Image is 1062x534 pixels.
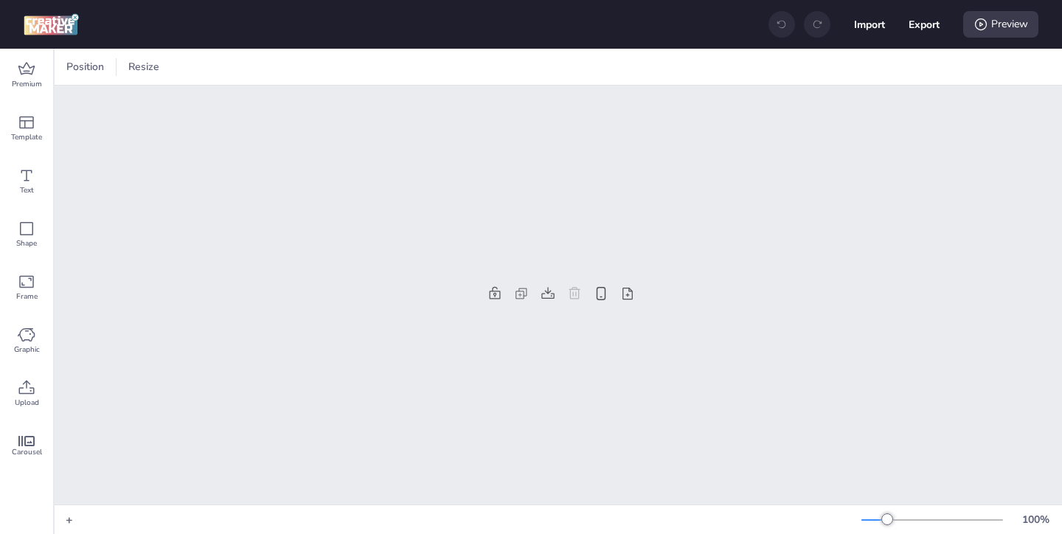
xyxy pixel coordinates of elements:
[963,11,1038,38] div: Preview
[12,78,42,90] span: Premium
[63,59,107,74] span: Position
[12,446,42,458] span: Carousel
[20,184,34,196] span: Text
[60,511,66,516] div: Tabs
[16,237,37,249] span: Shape
[854,9,885,40] button: Import
[14,344,40,356] span: Graphic
[66,511,73,529] button: +
[125,59,162,74] span: Resize
[1018,512,1053,527] div: 100 %
[11,131,42,143] span: Template
[24,13,79,35] img: logo Creative Maker
[16,291,38,302] span: Frame
[60,511,66,529] div: Tabs
[15,397,39,409] span: Upload
[909,9,940,40] button: Export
